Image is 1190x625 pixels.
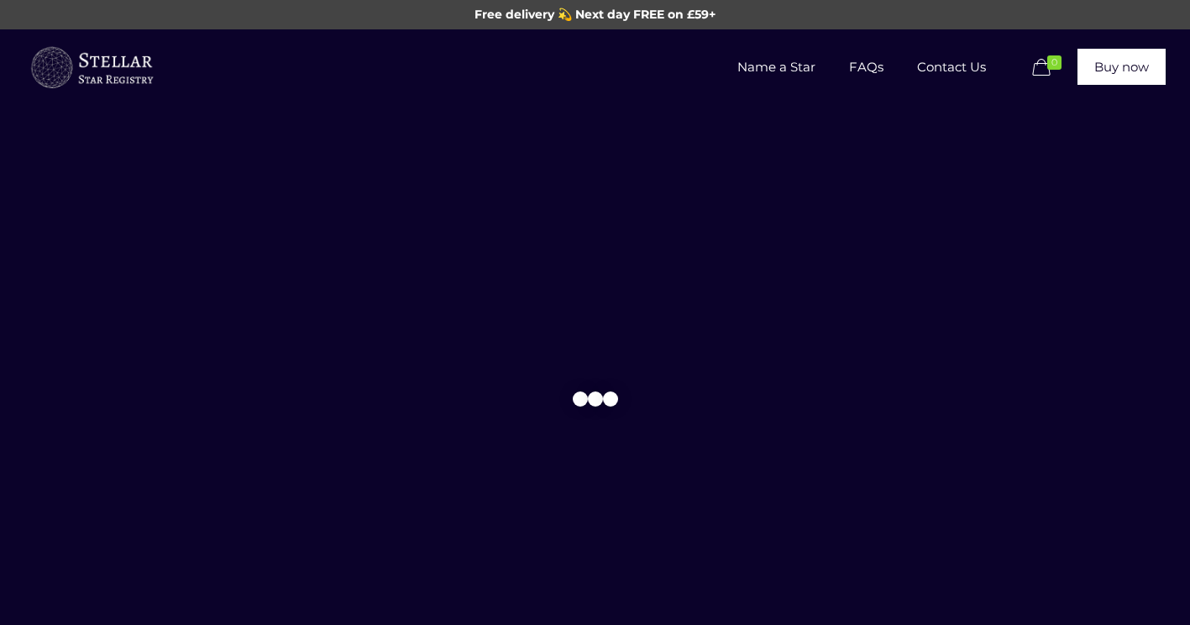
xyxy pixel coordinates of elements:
span: Contact Us [900,42,1003,92]
a: FAQs [832,29,900,105]
a: Buy a Star [29,29,155,105]
span: Name a Star [721,42,832,92]
span: FAQs [832,42,900,92]
img: buyastar-logo-transparent [29,43,155,93]
a: Name a Star [721,29,832,105]
span: 0 [1047,55,1062,70]
a: Contact Us [900,29,1003,105]
a: 0 [1029,58,1069,78]
a: Buy now [1077,49,1166,85]
span: Free delivery 💫 Next day FREE on £59+ [474,7,716,22]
